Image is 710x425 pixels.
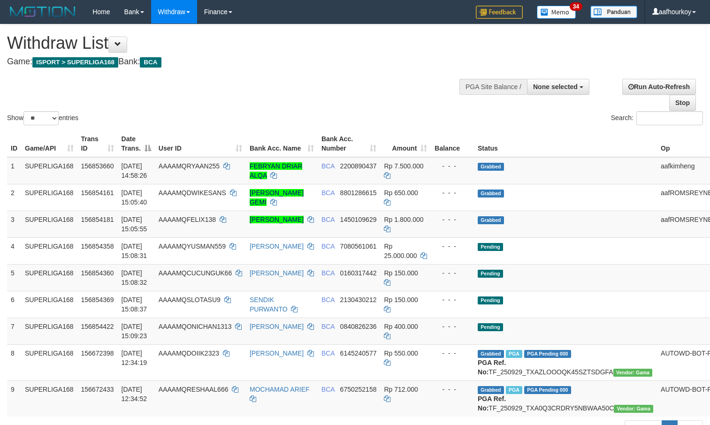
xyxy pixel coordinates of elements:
span: Copy 2130430212 to clipboard [340,296,377,304]
span: 156854422 [81,323,114,330]
span: BCA [321,269,335,277]
span: [DATE] 12:34:52 [122,386,147,402]
span: Copy 6750252158 to clipboard [340,386,377,393]
span: ISPORT > SUPERLIGA168 [32,57,118,68]
h4: Game: Bank: [7,57,464,67]
td: 7 [7,318,21,344]
span: 156854161 [81,189,114,197]
td: 3 [7,211,21,237]
td: 4 [7,237,21,264]
a: [PERSON_NAME] [250,269,304,277]
img: MOTION_logo.png [7,5,78,19]
span: AAAAMQYUSMAN559 [159,243,226,250]
span: [DATE] 12:34:19 [122,349,147,366]
span: Copy 1450109629 to clipboard [340,216,377,223]
span: BCA [321,243,335,250]
td: 6 [7,291,21,318]
td: 5 [7,264,21,291]
th: Bank Acc. Number: activate to sort column ascending [318,130,381,157]
div: - - - [435,242,470,251]
b: PGA Ref. No: [478,395,506,412]
img: Button%20Memo.svg [537,6,576,19]
span: BCA [321,216,335,223]
span: Copy 2200890437 to clipboard [340,162,377,170]
span: AAAAMQRYAAN255 [159,162,220,170]
span: Grabbed [478,190,504,197]
span: Rp 650.000 [384,189,418,197]
td: SUPERLIGA168 [21,184,77,211]
span: BCA [140,57,161,68]
a: [PERSON_NAME] GEMI [250,189,304,206]
div: - - - [435,322,470,331]
td: TF_250929_TXAZLOOOQK45SZTSDGFA [474,344,657,380]
span: AAAAMQRESHAAL666 [159,386,229,393]
span: Rp 7.500.000 [384,162,423,170]
span: BCA [321,162,335,170]
span: Vendor URL: https://trx31.1velocity.biz [614,405,653,413]
span: AAAAMQDWIKESANS [159,189,226,197]
a: Run Auto-Refresh [622,79,696,95]
span: Vendor URL: https://trx31.1velocity.biz [613,369,653,377]
span: AAAAMQONICHAN1313 [159,323,232,330]
td: SUPERLIGA168 [21,291,77,318]
span: Pending [478,323,503,331]
label: Show entries [7,111,78,125]
div: - - - [435,161,470,171]
span: Copy 0840826236 to clipboard [340,323,377,330]
div: PGA Site Balance / [459,79,527,95]
span: BCA [321,349,335,357]
td: 9 [7,380,21,417]
span: Copy 6145240577 to clipboard [340,349,377,357]
span: None selected [533,83,578,91]
th: User ID: activate to sort column ascending [155,130,246,157]
th: Amount: activate to sort column ascending [380,130,431,157]
span: [DATE] 15:08:31 [122,243,147,259]
td: SUPERLIGA168 [21,237,77,264]
a: [PERSON_NAME] [250,323,304,330]
th: Date Trans.: activate to sort column descending [118,130,155,157]
a: Stop [669,95,696,111]
span: AAAAMQCUCUNGUK66 [159,269,232,277]
span: 156853660 [81,162,114,170]
span: Rp 1.800.000 [384,216,423,223]
label: Search: [611,111,703,125]
span: Grabbed [478,350,504,358]
span: Copy 8801286615 to clipboard [340,189,377,197]
span: Marked by aafsoycanthlai [506,350,522,358]
span: BCA [321,323,335,330]
span: BCA [321,296,335,304]
th: Game/API: activate to sort column ascending [21,130,77,157]
span: [DATE] 15:05:40 [122,189,147,206]
span: Copy 7080561061 to clipboard [340,243,377,250]
span: [DATE] 14:58:26 [122,162,147,179]
span: AAAAMQFELIX138 [159,216,216,223]
td: SUPERLIGA168 [21,157,77,184]
div: - - - [435,188,470,197]
td: 1 [7,157,21,184]
a: [PERSON_NAME] [250,243,304,250]
span: Rp 150.000 [384,269,418,277]
td: TF_250929_TXA0Q3CRDRY5NBWAA50C [474,380,657,417]
img: panduan.png [590,6,637,18]
th: Bank Acc. Name: activate to sort column ascending [246,130,318,157]
span: Pending [478,243,503,251]
td: 2 [7,184,21,211]
span: Pending [478,296,503,304]
span: 156854181 [81,216,114,223]
h1: Withdraw List [7,34,464,53]
td: SUPERLIGA168 [21,380,77,417]
span: [DATE] 15:08:37 [122,296,147,313]
span: Rp 400.000 [384,323,418,330]
span: 156672433 [81,386,114,393]
span: Rp 25.000.000 [384,243,417,259]
input: Search: [636,111,703,125]
span: Pending [478,270,503,278]
button: None selected [527,79,589,95]
span: Grabbed [478,216,504,224]
span: PGA Pending [524,386,571,394]
a: MOCHAMAD ARIEF [250,386,310,393]
span: [DATE] 15:09:23 [122,323,147,340]
span: Grabbed [478,386,504,394]
span: AAAAMQDOIIK2323 [159,349,219,357]
a: SENDIK PURWANTO [250,296,288,313]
